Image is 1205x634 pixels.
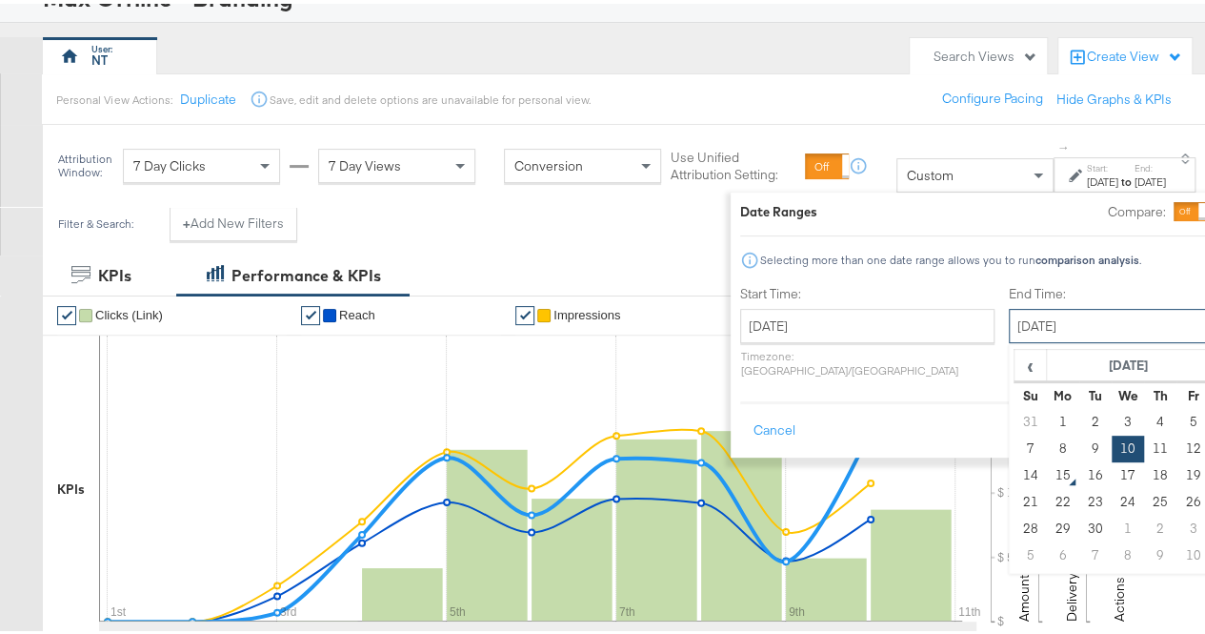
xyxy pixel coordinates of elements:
label: Use Unified Attribution Setting: [671,145,797,180]
label: Compare: [1108,199,1166,217]
strong: to [1118,171,1135,185]
td: 7 [1014,432,1046,459]
td: 8 [1046,432,1078,459]
td: 30 [1078,512,1111,539]
td: 9 [1078,432,1111,459]
a: ✔ [515,302,534,321]
td: 2 [1144,512,1176,539]
span: ↑ [1055,141,1074,148]
th: We [1112,378,1144,405]
p: Timezone: [GEOGRAPHIC_DATA]/[GEOGRAPHIC_DATA] [740,345,994,374]
td: 8 [1112,539,1144,565]
span: ‹ [1015,347,1045,376]
td: 17 [1112,459,1144,485]
div: KPIs [57,477,85,495]
div: NT [91,48,108,66]
div: Save, edit and delete options are unavailable for personal view. [269,89,590,104]
div: Search Views [934,44,1037,62]
strong: comparison analysis [1035,249,1139,263]
label: Start: [1087,158,1118,171]
td: 11 [1144,432,1176,459]
td: 10 [1112,432,1144,459]
a: ✔ [57,302,76,321]
div: [DATE] [1087,171,1118,186]
div: Attribution Window: [57,149,113,175]
td: 18 [1144,459,1176,485]
button: Duplicate [179,87,235,105]
button: Cancel [740,410,809,444]
th: Su [1014,378,1046,405]
td: 3 [1112,405,1144,432]
td: 28 [1014,512,1046,539]
td: 16 [1078,459,1111,485]
td: 29 [1046,512,1078,539]
td: 31 [1014,405,1046,432]
td: 22 [1046,485,1078,512]
span: Impressions [553,304,620,318]
div: Selecting more than one date range allows you to run . [759,250,1142,263]
span: Conversion [514,153,583,171]
div: [DATE] [1135,171,1166,186]
td: 1 [1046,405,1078,432]
td: 24 [1112,485,1144,512]
button: Hide Graphs & KPIs [1056,87,1172,105]
text: Delivery [1063,569,1080,618]
text: Actions [1111,573,1128,618]
td: 2 [1078,405,1111,432]
td: 25 [1144,485,1176,512]
td: 23 [1078,485,1111,512]
div: Performance & KPIs [231,261,381,283]
button: Configure Pacing [929,78,1056,112]
td: 9 [1144,539,1176,565]
a: ✔ [301,302,320,321]
span: Custom [907,163,954,180]
button: +Add New Filters [170,203,297,237]
label: End: [1135,158,1166,171]
td: 6 [1046,539,1078,565]
td: 21 [1014,485,1046,512]
text: Amount (USD) [1015,534,1033,618]
th: Th [1144,378,1176,405]
td: 7 [1078,539,1111,565]
th: Tu [1078,378,1111,405]
td: 5 [1014,539,1046,565]
span: Clicks (Link) [95,304,163,318]
div: Create View [1087,44,1182,63]
td: 14 [1014,459,1046,485]
td: 4 [1144,405,1176,432]
span: 7 Day Clicks [133,153,206,171]
div: Personal View Actions: [56,89,171,104]
div: Filter & Search: [57,214,134,227]
td: 15 [1046,459,1078,485]
strong: + [183,211,191,229]
span: 7 Day Views [329,153,401,171]
div: KPIs [98,261,131,283]
label: Start Time: [740,281,994,299]
div: Date Ranges [740,199,817,217]
th: Mo [1046,378,1078,405]
td: 1 [1112,512,1144,539]
span: Reach [339,304,375,318]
